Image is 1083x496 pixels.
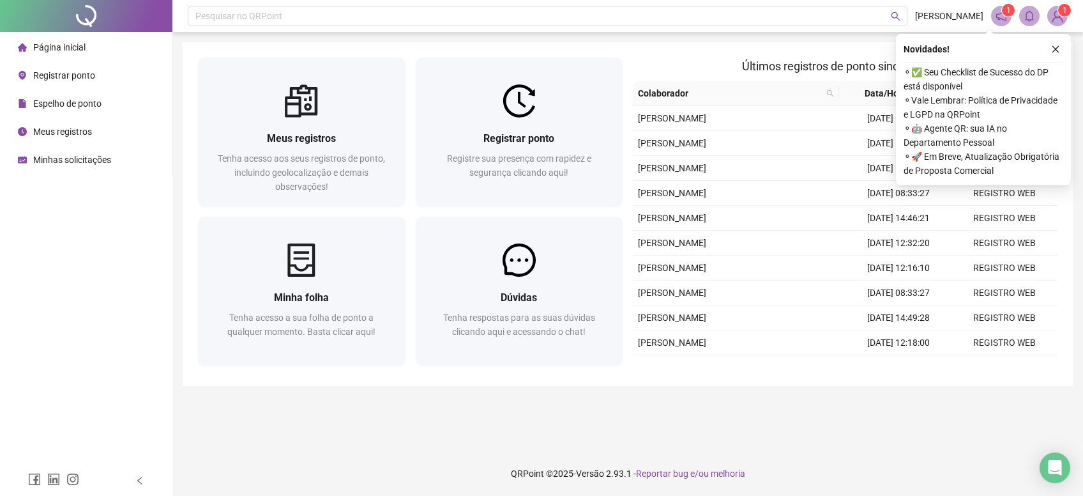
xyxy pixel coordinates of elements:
td: [DATE] 14:49:28 [845,306,951,330]
span: Meus registros [267,132,336,144]
span: Espelho de ponto [33,98,102,109]
span: ⚬ ✅ Seu Checklist de Sucesso do DP está disponível [904,65,1063,93]
span: ⚬ 🤖 Agente QR: sua IA no Departamento Pessoal [904,121,1063,150]
span: close [1051,45,1060,54]
span: Tenha acesso a sua folha de ponto a qualquer momento. Basta clicar aqui! [227,313,375,337]
span: Colaborador [638,86,821,100]
sup: Atualize o seu contato no menu Meus Dados [1058,4,1071,17]
span: [PERSON_NAME] [638,188,706,198]
span: facebook [28,473,41,486]
span: 1 [1063,6,1067,15]
span: Meus registros [33,127,92,137]
td: [DATE] 14:46:21 [845,206,951,231]
a: Registrar pontoRegistre sua presença com rapidez e segurança clicando aqui! [416,58,623,206]
span: ⚬ Vale Lembrar: Política de Privacidade e LGPD na QRPoint [904,93,1063,121]
span: [PERSON_NAME] [638,337,706,348]
span: Registrar ponto [483,132,554,144]
span: Minhas solicitações [33,155,111,165]
span: [PERSON_NAME] [638,113,706,123]
td: REGISTRO WEB [951,206,1057,231]
span: Registre sua presença com rapidez e segurança clicando aqui! [447,153,591,178]
td: REGISTRO WEB [951,330,1057,355]
span: clock-circle [18,127,27,136]
span: environment [18,71,27,80]
sup: 1 [1002,4,1015,17]
span: notification [996,10,1007,22]
td: [DATE] 12:16:10 [845,256,951,281]
span: left [135,476,144,485]
span: instagram [66,473,79,486]
span: [PERSON_NAME] [638,213,706,223]
span: Versão [576,469,604,479]
span: [PERSON_NAME] [638,138,706,148]
td: REGISTRO WEB [951,355,1057,380]
td: REGISTRO WEB [951,231,1057,256]
span: Minha folha [274,291,329,304]
span: Últimos registros de ponto sincronizados [742,59,948,73]
span: Data/Hora [844,86,927,100]
td: REGISTRO WEB [951,256,1057,281]
span: Novidades ! [904,42,950,56]
span: schedule [18,155,27,164]
div: Open Intercom Messenger [1040,453,1070,483]
span: [PERSON_NAME] [915,9,983,23]
a: Minha folhaTenha acesso a sua folha de ponto a qualquer momento. Basta clicar aqui! [198,217,405,366]
span: Dúvidas [501,291,537,304]
span: 1 [1006,6,1011,15]
img: 55725 [1048,6,1067,26]
footer: QRPoint © 2025 - 2.93.1 - [172,451,1083,496]
td: [DATE] 08:33:27 [845,281,951,306]
td: [DATE] 08:33:27 [845,181,951,206]
th: Data/Hora [839,81,943,106]
a: Meus registrosTenha acesso aos seus registros de ponto, incluindo geolocalização e demais observa... [198,58,405,206]
span: bell [1024,10,1035,22]
span: ⚬ 🚀 Em Breve, Atualização Obrigatória de Proposta Comercial [904,150,1063,178]
td: [DATE] 12:18:00 [845,330,951,355]
span: search [891,12,900,21]
span: [PERSON_NAME] [638,238,706,248]
span: Registrar ponto [33,70,95,81]
span: Reportar bug e/ou melhoria [636,469,745,479]
span: file [18,99,27,108]
span: home [18,43,27,52]
span: search [824,84,837,103]
td: REGISTRO WEB [951,281,1057,306]
td: [DATE] 12:19:09 [845,131,951,156]
span: Tenha respostas para as suas dúvidas clicando aqui e acessando o chat! [443,313,595,337]
a: DúvidasTenha respostas para as suas dúvidas clicando aqui e acessando o chat! [416,217,623,366]
span: linkedin [47,473,60,486]
span: [PERSON_NAME] [638,263,706,273]
td: REGISTRO WEB [951,181,1057,206]
td: REGISTRO WEB [951,306,1057,330]
span: Tenha acesso aos seus registros de ponto, incluindo geolocalização e demais observações! [218,153,385,192]
span: search [826,89,834,97]
span: [PERSON_NAME] [638,313,706,323]
td: [DATE] 14:42:54 [845,106,951,131]
span: [PERSON_NAME] [638,288,706,298]
td: [DATE] 12:03:57 [845,156,951,181]
td: [DATE] 12:32:20 [845,231,951,256]
span: Página inicial [33,42,86,52]
td: [DATE] 12:01:54 [845,355,951,380]
span: [PERSON_NAME] [638,163,706,173]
